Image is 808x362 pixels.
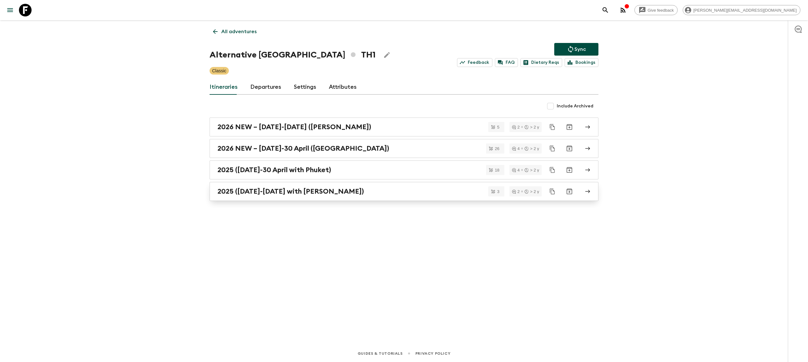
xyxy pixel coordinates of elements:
h1: Alternative [GEOGRAPHIC_DATA] TH1 [210,49,376,61]
h2: 2026 NEW – [DATE]-30 April ([GEOGRAPHIC_DATA]) [217,144,389,153]
div: 4 [512,168,520,172]
span: Give feedback [644,8,677,13]
button: menu [4,4,16,16]
button: Edit Adventure Title [381,49,393,61]
button: Duplicate [547,121,558,133]
span: 18 [491,168,503,172]
div: > 2 y [525,125,539,129]
a: 2025 ([DATE]-30 April with Phuket) [210,160,598,179]
span: 5 [493,125,503,129]
div: > 2 y [525,190,539,194]
a: Settings [294,80,316,95]
p: Classic [212,68,226,74]
div: 2 [512,125,520,129]
a: 2026 NEW – [DATE]-[DATE] ([PERSON_NAME]) [210,118,598,136]
a: Dietary Reqs [520,58,562,67]
a: Give feedback [634,5,678,15]
div: 4 [512,147,520,151]
span: 3 [493,190,503,194]
button: Archive [563,121,576,133]
div: [PERSON_NAME][EMAIL_ADDRESS][DOMAIN_NAME] [683,5,800,15]
h2: 2025 ([DATE]-[DATE] with [PERSON_NAME]) [217,187,364,196]
a: Feedback [457,58,492,67]
a: Privacy Policy [415,350,450,357]
a: 2026 NEW – [DATE]-30 April ([GEOGRAPHIC_DATA]) [210,139,598,158]
button: Sync adventure departures to the booking engine [554,43,598,56]
button: Duplicate [547,164,558,176]
p: Sync [574,45,586,53]
h2: 2026 NEW – [DATE]-[DATE] ([PERSON_NAME]) [217,123,371,131]
a: FAQ [495,58,518,67]
span: 26 [491,147,503,151]
a: All adventures [210,25,260,38]
a: 2025 ([DATE]-[DATE] with [PERSON_NAME]) [210,182,598,201]
h2: 2025 ([DATE]-30 April with Phuket) [217,166,331,174]
button: Archive [563,164,576,176]
a: Guides & Tutorials [358,350,403,357]
a: Bookings [565,58,598,67]
button: Archive [563,185,576,198]
div: > 2 y [525,147,539,151]
div: 2 [512,190,520,194]
button: Duplicate [547,186,558,197]
div: > 2 y [525,168,539,172]
button: search adventures [599,4,612,16]
a: Itineraries [210,80,238,95]
p: All adventures [221,28,257,35]
span: Include Archived [557,103,593,109]
a: Attributes [329,80,357,95]
a: Departures [250,80,281,95]
button: Archive [563,142,576,155]
span: [PERSON_NAME][EMAIL_ADDRESS][DOMAIN_NAME] [690,8,800,13]
button: Duplicate [547,143,558,154]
